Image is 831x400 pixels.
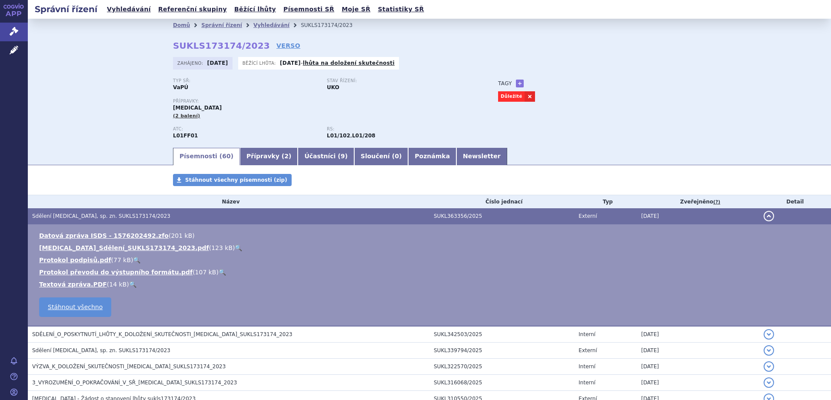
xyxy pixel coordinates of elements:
strong: nivolumab [327,133,350,139]
span: SDĚLENÍ_O_POSKYTNUTÍ_LHŮTY_K_DOLOŽENÍ_SKUTEČNOSTI_OPDIVO_SUKLS173174_2023 [32,331,293,337]
span: [MEDICAL_DATA] [173,105,222,111]
span: 3_VYROZUMĚNÍ_O_POKRAČOVÁNÍ_V_SŘ_OPDIVO_SUKLS173174_2023 [32,380,237,386]
td: [DATE] [637,359,759,375]
span: Interní [578,363,595,370]
abbr: (?) [713,199,720,205]
a: Sloučení (0) [354,148,408,165]
p: Typ SŘ: [173,78,318,83]
a: 🔍 [133,257,140,263]
p: Přípravky: [173,99,481,104]
th: Název [28,195,429,208]
a: Správní řízení [201,22,242,28]
li: SUKLS173174/2023 [301,19,364,32]
a: Referenční skupiny [156,3,229,15]
th: Zveřejněno [637,195,759,208]
td: [DATE] [637,208,759,224]
span: VÝZVA_K_DOLOŽENÍ_SKUTEČNOSTI_OPDIVO_SUKLS173174_2023 [32,363,226,370]
strong: [DATE] [280,60,301,66]
a: Poznámka [408,148,456,165]
li: ( ) [39,231,822,240]
a: lhůta na doložení skutečnosti [303,60,395,66]
span: (2 balení) [173,113,200,119]
button: detail [764,345,774,356]
a: 🔍 [129,281,136,288]
a: Statistiky SŘ [375,3,426,15]
a: Vyhledávání [253,22,289,28]
span: Sdělení OPDIVO, sp. zn. SUKLS173174/2023 [32,213,170,219]
td: SUKL363356/2025 [429,208,574,224]
a: Protokol podpisů.pdf [39,257,111,263]
a: Newsletter [456,148,507,165]
th: Detail [759,195,831,208]
a: Běžící lhůty [232,3,279,15]
h3: Tagy [498,78,512,89]
th: Typ [574,195,637,208]
a: Protokol převodu do výstupního formátu.pdf [39,269,193,276]
span: 9 [341,153,345,160]
a: Písemnosti (60) [173,148,240,165]
a: Stáhnout všechny písemnosti (zip) [173,174,292,186]
td: SUKL342503/2025 [429,326,574,343]
button: detail [764,211,774,221]
span: Běžící lhůta: [243,60,278,67]
td: SUKL339794/2025 [429,343,574,359]
strong: SUKLS173174/2023 [173,40,270,51]
button: detail [764,329,774,340]
li: ( ) [39,268,822,277]
strong: NIVOLUMAB [173,133,198,139]
strong: nivolumab k léčbě metastazujícího kolorektálního karcinomu [352,133,376,139]
p: - [280,60,395,67]
td: SUKL322570/2025 [429,359,574,375]
a: Účastníci (9) [298,148,354,165]
td: [DATE] [637,343,759,359]
p: RS: [327,127,472,132]
span: Interní [578,380,595,386]
div: , [327,127,481,140]
strong: UKO [327,84,339,90]
strong: VaPÚ [173,84,188,90]
span: 2 [284,153,289,160]
span: 77 kB [113,257,131,263]
h2: Správní řízení [28,3,104,15]
span: 107 kB [195,269,216,276]
a: VERSO [276,41,300,50]
p: Stav řízení: [327,78,472,83]
span: Interní [578,331,595,337]
span: Externí [578,213,597,219]
a: [MEDICAL_DATA]_Sdělení_SUKLS173174_2023.pdf [39,244,209,251]
span: 123 kB [211,244,233,251]
a: Domů [173,22,190,28]
button: detail [764,361,774,372]
li: ( ) [39,243,822,252]
a: Moje SŘ [339,3,373,15]
a: Přípravky (2) [240,148,298,165]
span: 60 [222,153,230,160]
th: Číslo jednací [429,195,574,208]
li: ( ) [39,280,822,289]
span: Stáhnout všechny písemnosti (zip) [185,177,287,183]
p: ATC: [173,127,318,132]
button: detail [764,377,774,388]
span: 201 kB [171,232,192,239]
span: Sdělení OPDIVO, sp. zn. SUKLS173174/2023 [32,347,170,353]
a: 🔍 [235,244,242,251]
span: 0 [395,153,399,160]
span: Zahájeno: [177,60,205,67]
li: ( ) [39,256,822,264]
a: Důležité [498,91,525,102]
td: [DATE] [637,326,759,343]
td: SUKL316068/2025 [429,375,574,391]
a: 🔍 [219,269,226,276]
a: Vyhledávání [104,3,153,15]
strong: [DATE] [207,60,228,66]
a: Písemnosti SŘ [281,3,337,15]
span: 14 kB [109,281,126,288]
a: Textová zpráva.PDF [39,281,107,288]
td: [DATE] [637,375,759,391]
a: + [516,80,524,87]
span: Externí [578,347,597,353]
a: Stáhnout všechno [39,297,111,317]
a: Datová zpráva ISDS - 1576202492.zfo [39,232,169,239]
